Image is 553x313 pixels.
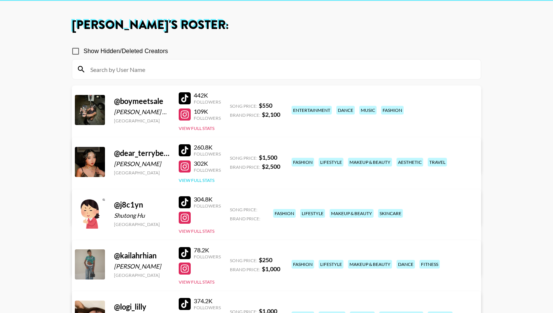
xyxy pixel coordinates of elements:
[114,251,170,260] div: @ kailahrhian
[194,195,221,203] div: 304.8K
[194,203,221,209] div: Followers
[114,221,170,227] div: [GEOGRAPHIC_DATA]
[114,263,170,270] div: [PERSON_NAME]
[381,106,404,115] div: fashion
[262,163,280,170] strong: $ 2,500
[194,160,221,167] div: 302K
[230,103,257,109] span: Song Price:
[114,170,170,176] div: [GEOGRAPHIC_DATA]
[397,260,415,269] div: dance
[114,212,170,219] div: Shutong Hu
[194,151,221,157] div: Followers
[348,260,392,269] div: makeup & beauty
[194,144,221,151] div: 260.8K
[259,256,272,263] strong: $ 250
[114,108,170,116] div: [PERSON_NAME] de [PERSON_NAME]
[292,260,314,269] div: fashion
[179,279,214,285] button: View Full Stats
[428,158,447,166] div: travel
[179,177,214,183] button: View Full Stats
[114,272,170,278] div: [GEOGRAPHIC_DATA]
[230,216,260,221] span: Brand Price:
[230,155,257,161] span: Song Price:
[397,158,423,166] div: aesthetic
[114,302,170,311] div: @ logi_lilly
[262,265,280,272] strong: $ 1,000
[194,254,221,260] div: Followers
[330,209,374,218] div: makeup & beauty
[114,148,170,158] div: @ dear_terryberry
[114,160,170,168] div: [PERSON_NAME]
[194,92,221,99] div: 442K
[194,305,221,310] div: Followers
[72,19,481,31] h1: [PERSON_NAME] 's Roster:
[230,207,257,212] span: Song Price:
[262,111,280,118] strong: $ 2,100
[114,200,170,209] div: @ j8c1yn
[194,246,221,254] div: 78.2K
[359,106,377,115] div: music
[292,158,314,166] div: fashion
[419,260,440,269] div: fitness
[179,228,214,234] button: View Full Stats
[179,125,214,131] button: View Full Stats
[259,154,277,161] strong: $ 1,500
[84,47,168,56] span: Show Hidden/Deleted Creators
[114,96,170,106] div: @ boymeetsale
[194,115,221,121] div: Followers
[194,108,221,115] div: 109K
[378,209,403,218] div: skincare
[114,118,170,124] div: [GEOGRAPHIC_DATA]
[194,167,221,173] div: Followers
[230,112,260,118] span: Brand Price:
[230,267,260,272] span: Brand Price:
[194,99,221,105] div: Followers
[319,260,343,269] div: lifestyle
[230,258,257,263] span: Song Price:
[259,102,272,109] strong: $ 550
[273,209,296,218] div: fashion
[230,164,260,170] span: Brand Price:
[319,158,343,166] div: lifestyle
[194,297,221,305] div: 374.2K
[86,63,476,75] input: Search by User Name
[300,209,325,218] div: lifestyle
[292,106,332,115] div: entertainment
[336,106,355,115] div: dance
[348,158,392,166] div: makeup & beauty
